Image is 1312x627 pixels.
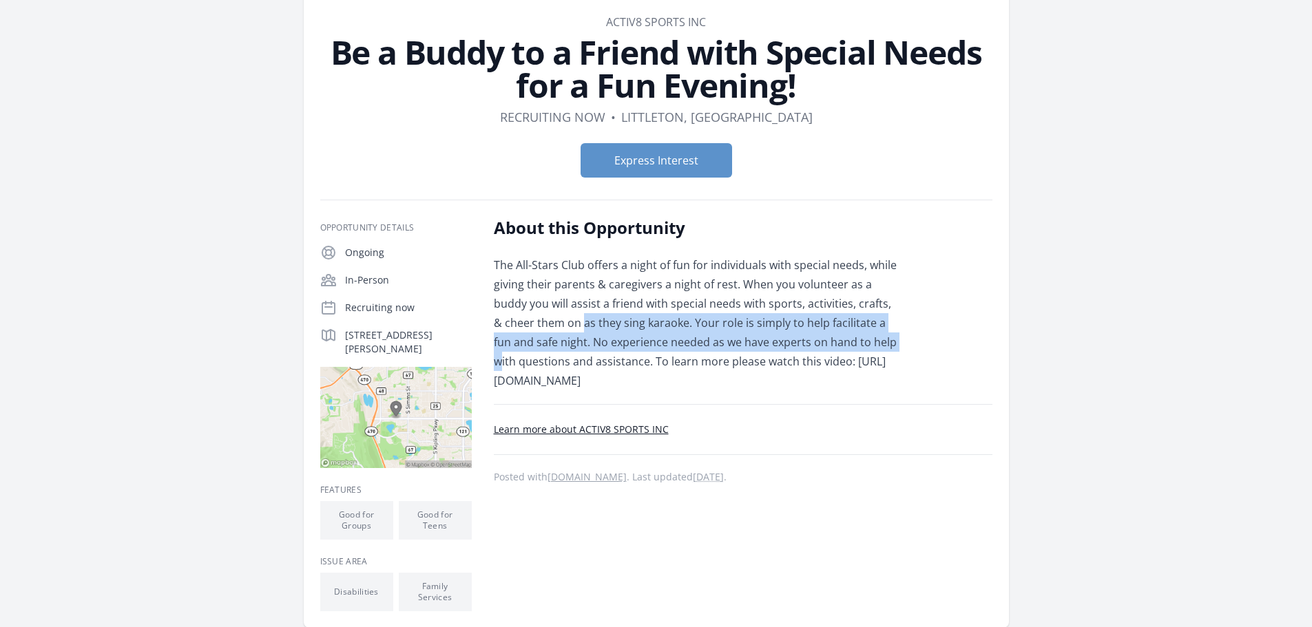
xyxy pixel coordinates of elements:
[345,328,472,356] p: [STREET_ADDRESS][PERSON_NAME]
[320,36,992,102] h1: Be a Buddy to a Friend with Special Needs for a Fun Evening!
[494,423,669,436] a: Learn more about ACTIV8 SPORTS INC
[500,107,605,127] dd: Recruiting now
[693,470,724,483] abbr: Thu, Jul 17, 2025 12:54 AM
[581,143,732,178] button: Express Interest
[621,107,813,127] dd: Littleton, [GEOGRAPHIC_DATA]
[606,14,706,30] a: ACTIV8 SPORTS INC
[320,573,393,611] li: Disabilities
[320,501,393,540] li: Good for Groups
[611,107,616,127] div: •
[548,470,627,483] a: [DOMAIN_NAME]
[345,246,472,259] p: Ongoing
[345,301,472,315] p: Recruiting now
[399,501,472,540] li: Good for Teens
[399,573,472,611] li: Family Services
[320,556,472,567] h3: Issue area
[345,273,472,287] p: In-Person
[320,222,472,233] h3: Opportunity Details
[320,485,472,496] h3: Features
[494,255,897,390] p: The All-Stars Club offers a night of fun for individuals with special needs, while giving their p...
[320,367,472,468] img: Map
[494,217,897,239] h2: About this Opportunity
[494,471,992,482] p: Posted with . Last updated .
